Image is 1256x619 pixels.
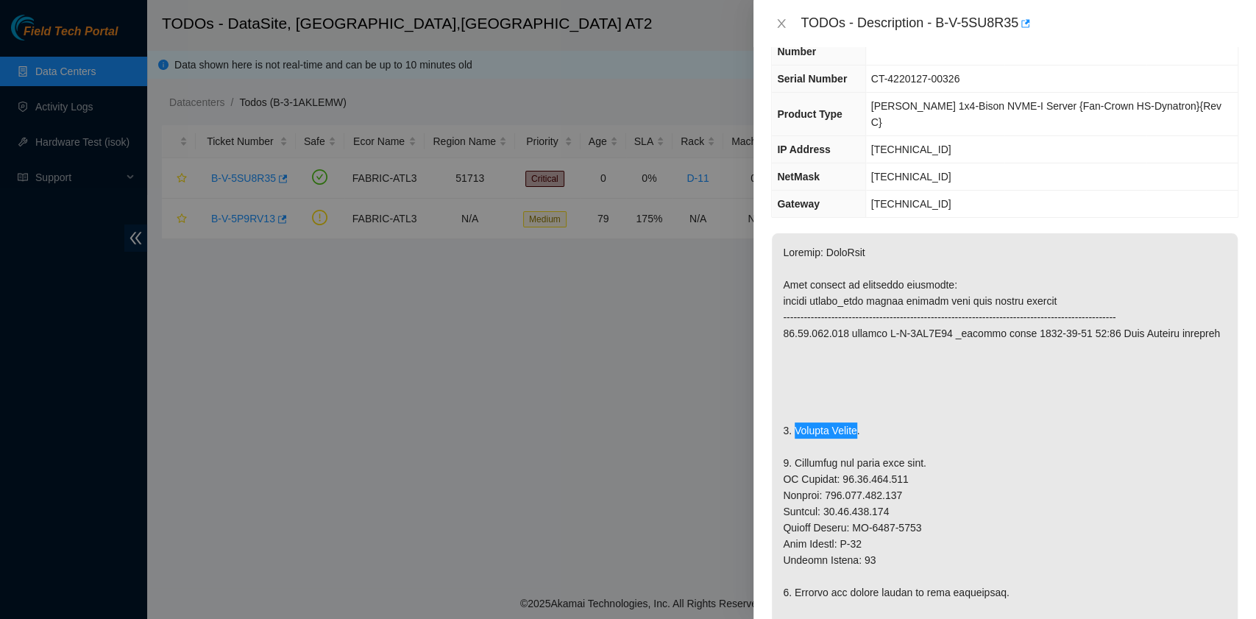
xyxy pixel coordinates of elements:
[777,198,820,210] span: Gateway
[777,144,830,155] span: IP Address
[871,144,951,155] span: [TECHNICAL_ID]
[871,100,1221,128] span: [PERSON_NAME] 1x4-Bison NVME-I Server {Fan-Crown HS-Dynatron}{Rev C}
[871,171,951,183] span: [TECHNICAL_ID]
[871,198,951,210] span: [TECHNICAL_ID]
[871,73,960,85] span: CT-4220127-00326
[771,17,792,31] button: Close
[777,73,847,85] span: Serial Number
[777,171,820,183] span: NetMask
[776,18,787,29] span: close
[801,12,1238,35] div: TODOs - Description - B-V-5SU8R35
[777,108,842,120] span: Product Type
